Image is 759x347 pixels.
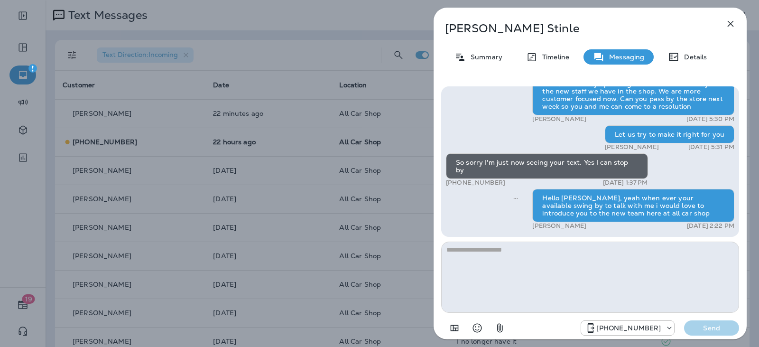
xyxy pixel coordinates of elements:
[532,189,734,222] div: Hello [PERSON_NAME], yeah when ever your available swing by to talk with me i would love to intro...
[605,143,659,151] p: [PERSON_NAME]
[537,53,569,61] p: Timeline
[466,53,502,61] p: Summary
[603,179,648,187] p: [DATE] 1:37 PM
[445,22,704,35] p: [PERSON_NAME] Stinle
[446,179,505,187] p: [PHONE_NUMBER]
[687,222,734,230] p: [DATE] 2:22 PM
[688,143,734,151] p: [DATE] 5:31 PM
[686,115,734,123] p: [DATE] 5:30 PM
[513,193,518,202] span: Sent
[581,322,674,334] div: +1 (689) 265-4479
[532,222,586,230] p: [PERSON_NAME]
[679,53,707,61] p: Details
[604,53,644,61] p: Messaging
[532,115,586,123] p: [PERSON_NAME]
[468,319,487,338] button: Select an emoji
[532,75,734,115] div: Wow, that's very upsetting. I would love to show you the new staff we have in the shop. We are mo...
[446,153,648,179] div: So sorry I'm just now seeing your text. Yes I can stop by
[596,324,661,332] p: [PHONE_NUMBER]
[445,319,464,338] button: Add in a premade template
[605,125,734,143] div: Let us try to make it right for you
